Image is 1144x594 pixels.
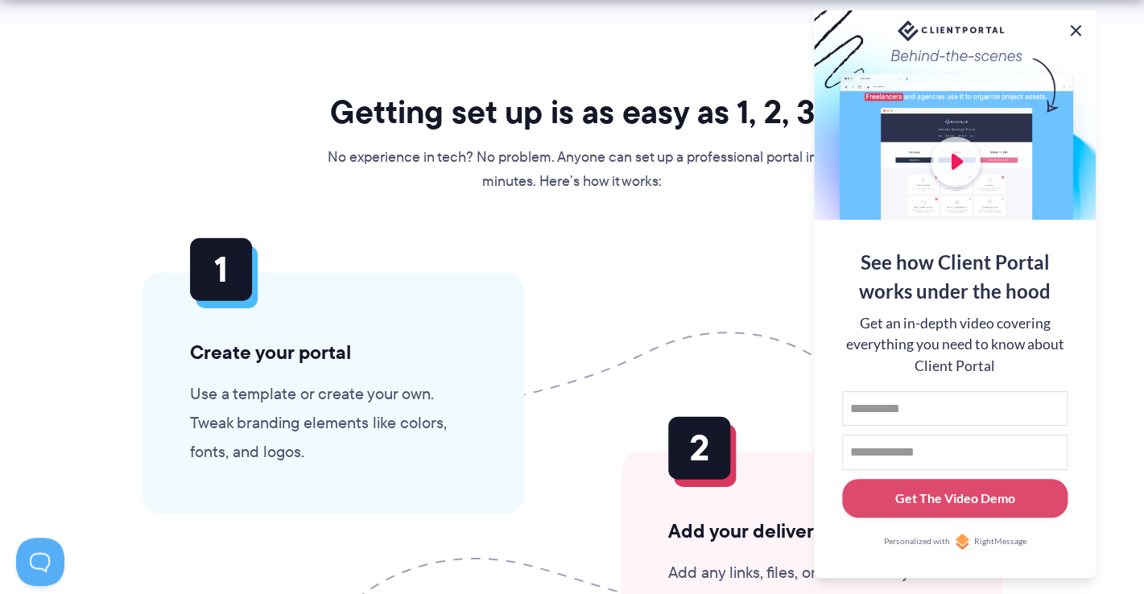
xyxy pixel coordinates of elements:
[326,92,819,132] h2: Getting set up is as easy as 1, 2, 3
[190,379,477,466] p: Use a template or create your own. Tweak branding elements like colors, fonts, and logos.
[326,146,819,194] p: No experience in tech? No problem. Anyone can set up a professional portal in minutes. Here’s how...
[842,479,1068,518] button: Get The Video Demo
[883,535,949,548] span: Personalized with
[895,489,1015,508] div: Get The Video Demo
[842,248,1068,306] div: See how Client Portal works under the hood
[842,534,1068,550] a: Personalized withRightMessage
[190,340,477,365] h3: Create your portal
[954,534,970,550] img: Personalized with RightMessage
[668,519,955,543] h3: Add your deliverables
[974,535,1026,548] span: RightMessage
[16,538,64,586] iframe: Toggle Customer Support
[842,313,1068,377] div: Get an in-depth video covering everything you need to know about Client Portal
